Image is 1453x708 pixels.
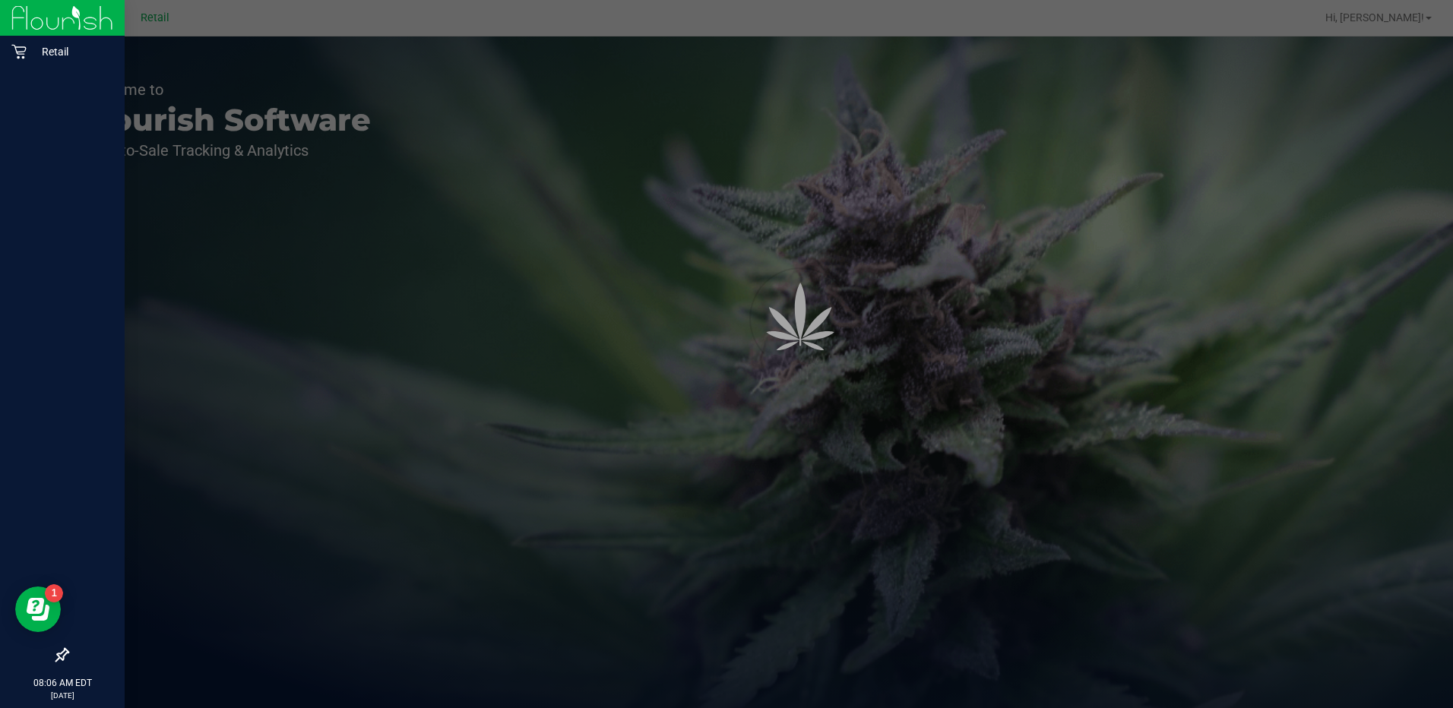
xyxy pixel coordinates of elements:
[27,43,118,61] p: Retail
[7,676,118,690] p: 08:06 AM EDT
[15,586,61,632] iframe: Resource center
[7,690,118,701] p: [DATE]
[45,584,63,602] iframe: Resource center unread badge
[11,44,27,59] inline-svg: Retail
